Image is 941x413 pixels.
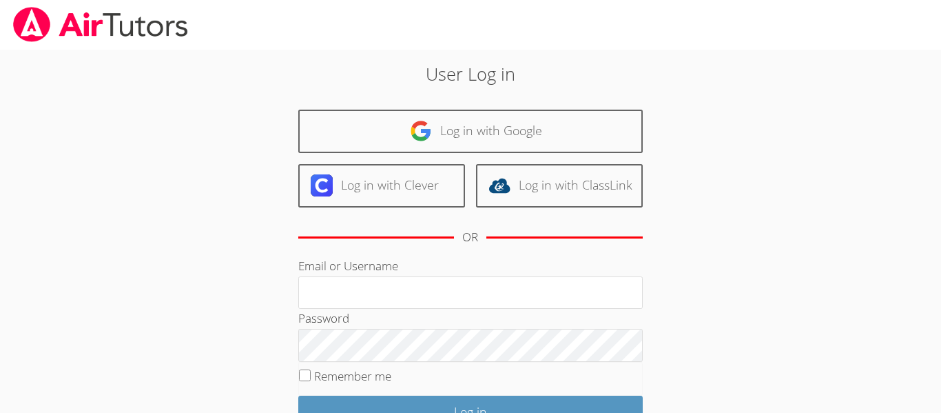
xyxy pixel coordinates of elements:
label: Email or Username [298,258,398,274]
img: airtutors_banner-c4298cdbf04f3fff15de1276eac7730deb9818008684d7c2e4769d2f7ddbe033.png [12,7,189,42]
label: Remember me [314,368,391,384]
a: Log in with Clever [298,164,465,208]
div: OR [462,228,478,248]
h2: User Log in [216,61,725,87]
a: Log in with ClassLink [476,164,643,208]
a: Log in with Google [298,110,643,153]
img: google-logo-50288ca7cdecda66e5e0955fdab243c47b7ad437acaf1139b6f446037453330a.svg [410,120,432,142]
label: Password [298,310,349,326]
img: classlink-logo-d6bb404cc1216ec64c9a2012d9dc4662098be43eaf13dc465df04b49fa7ab582.svg [488,174,510,197]
img: clever-logo-6eab21bc6e7a338710f1a6ff85c0baf02591cd810cc4098c63d3a4b26e2feb20.svg [311,174,333,197]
